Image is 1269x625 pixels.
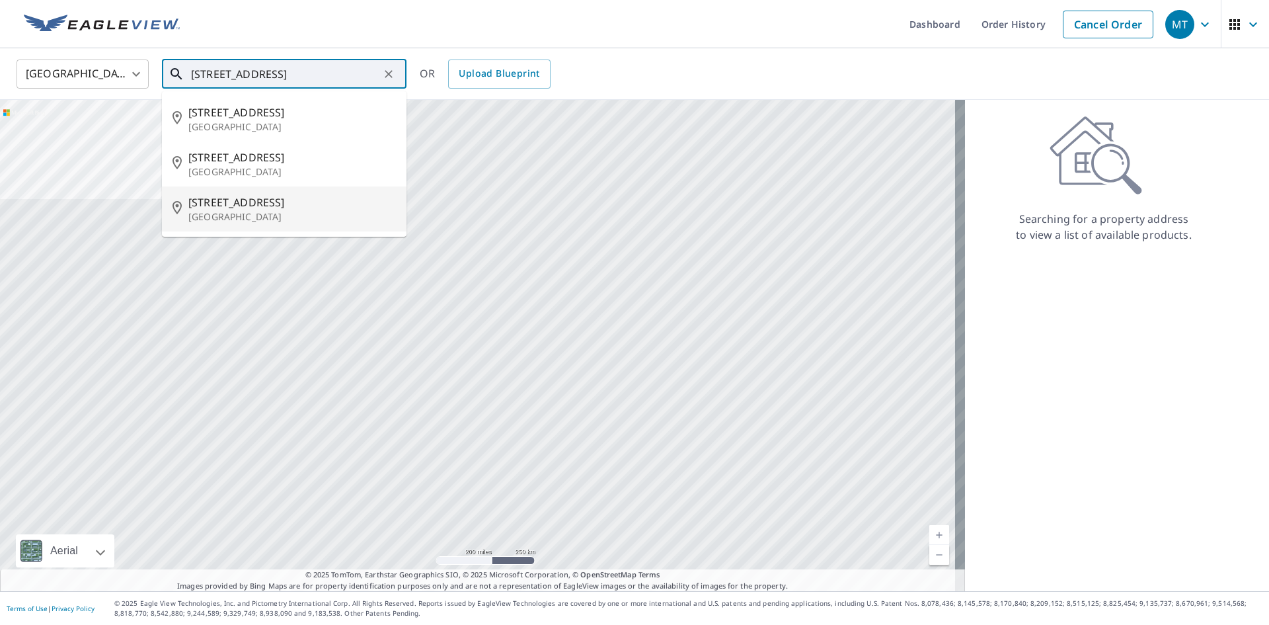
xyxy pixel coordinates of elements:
[929,545,949,565] a: Current Level 5, Zoom Out
[1165,10,1194,39] div: MT
[188,104,396,120] span: [STREET_ADDRESS]
[52,604,95,613] a: Privacy Policy
[1015,211,1192,243] p: Searching for a property address to view a list of available products.
[188,149,396,165] span: [STREET_ADDRESS]
[305,569,660,581] span: © 2025 TomTom, Earthstar Geographics SIO, © 2025 Microsoft Corporation, ©
[191,56,379,93] input: Search by address or latitude-longitude
[7,604,95,612] p: |
[7,604,48,613] a: Terms of Use
[16,534,114,567] div: Aerial
[638,569,660,579] a: Terms
[188,120,396,134] p: [GEOGRAPHIC_DATA]
[24,15,180,34] img: EV Logo
[580,569,636,579] a: OpenStreetMap
[188,165,396,179] p: [GEOGRAPHIC_DATA]
[420,60,551,89] div: OR
[188,210,396,224] p: [GEOGRAPHIC_DATA]
[379,65,398,83] button: Clear
[188,194,396,210] span: [STREET_ADDRESS]
[114,599,1262,618] p: © 2025 Eagle View Technologies, Inc. and Pictometry International Corp. All Rights Reserved. Repo...
[1063,11,1153,38] a: Cancel Order
[448,60,550,89] a: Upload Blueprint
[17,56,149,93] div: [GEOGRAPHIC_DATA]
[46,534,82,567] div: Aerial
[929,525,949,545] a: Current Level 5, Zoom In
[459,65,539,82] span: Upload Blueprint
